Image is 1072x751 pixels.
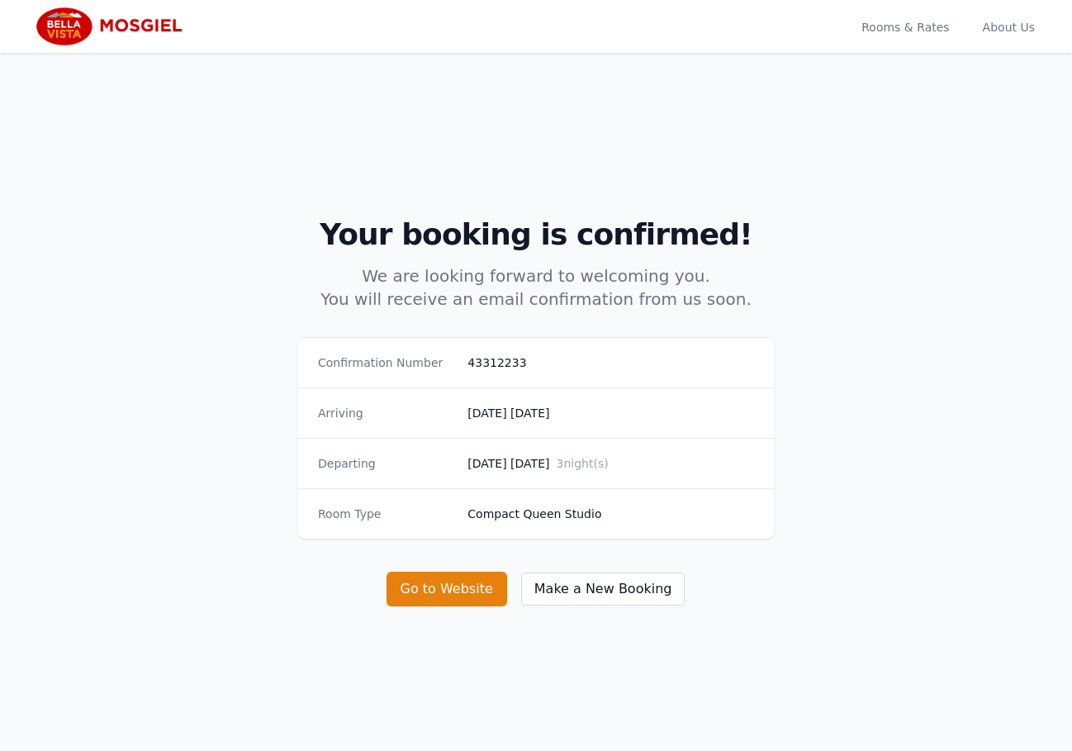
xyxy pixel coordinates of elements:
button: Make a New Booking [520,572,686,606]
dt: Departing [318,455,454,472]
img: Bella Vista Mosgiel [34,7,192,46]
p: We are looking forward to welcoming you. You will receive an email confirmation from us soon. [219,264,853,311]
dt: Room Type [318,506,454,522]
dd: [DATE] [DATE] [467,455,754,472]
dd: Compact Queen Studio [467,506,754,522]
dt: Confirmation Number [318,354,454,371]
span: 3 night(s) [556,457,608,470]
a: Go to Website [387,581,520,597]
dt: Arriving [318,405,454,421]
button: Go to Website [387,572,507,606]
h2: Your booking is confirmed! [50,218,1022,251]
dd: [DATE] [DATE] [467,405,754,421]
dd: 43312233 [467,354,754,371]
